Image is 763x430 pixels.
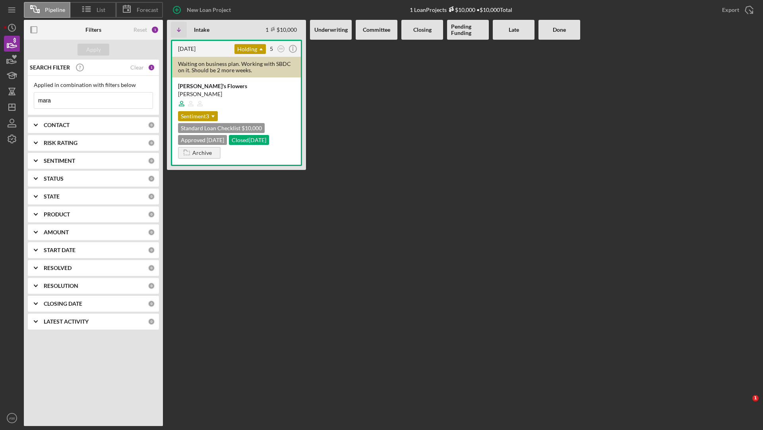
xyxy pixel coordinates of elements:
[413,27,432,33] b: Closing
[44,211,70,218] b: PRODUCT
[314,27,348,33] b: Underwriting
[178,135,227,145] div: Approved [DATE]
[137,7,158,13] span: Forecast
[553,27,566,33] b: Done
[178,90,295,98] div: [PERSON_NAME]
[234,44,266,54] div: Holding
[44,283,78,289] b: RESOLUTION
[171,40,302,166] a: [DATE]Holding5AWWaiting on business plan. Working with SBDC on it. Should be 2 more weeks.[PERSON...
[44,247,76,253] b: START DATE
[30,64,70,71] b: SEARCH FILTER
[187,2,231,18] div: New Loan Project
[148,121,155,129] div: 0
[148,175,155,182] div: 0
[194,27,209,33] b: Intake
[130,64,144,71] div: Clear
[44,140,77,146] b: RISK RATING
[45,7,65,13] span: Pipeline
[270,46,273,52] div: 5
[148,193,155,200] div: 0
[44,193,60,200] b: STATE
[509,27,519,33] b: Late
[148,282,155,289] div: 0
[447,6,475,13] div: $10,000
[752,395,759,401] span: 1
[148,300,155,307] div: 0
[44,158,75,164] b: SENTIMENT
[148,247,155,254] div: 0
[714,2,759,18] button: Export
[229,135,269,145] div: Closed [DATE]
[178,111,218,121] div: Sentiment 3
[9,416,15,420] text: AW
[178,123,265,133] div: Standard Loan Checklist $10,000
[178,82,295,90] div: [PERSON_NAME]'s Flowers
[148,157,155,164] div: 0
[192,147,212,159] div: Archive
[44,265,72,271] b: RESOLVED
[451,23,485,36] b: Pending Funding
[44,318,89,325] b: LATEST ACTIVITY
[148,229,155,236] div: 0
[148,139,155,147] div: 0
[736,395,755,414] iframe: Intercom live chat
[279,47,283,50] text: AW
[44,122,70,128] b: CONTACT
[363,27,390,33] b: Committee
[44,301,82,307] b: CLOSING DATE
[167,2,239,18] button: New Loan Project
[178,147,221,159] button: Archive
[148,64,155,71] div: 1
[44,175,64,182] b: STATUS
[4,410,20,426] button: AW
[148,318,155,325] div: 0
[85,27,101,33] b: Filters
[151,26,159,34] div: 1
[148,264,155,272] div: 0
[134,27,147,33] div: Reset
[97,7,105,13] span: List
[172,57,301,77] div: Waiting on business plan. Working with SBDC on it. Should be 2 more weeks.
[77,44,109,56] button: Apply
[722,2,739,18] div: Export
[410,6,512,13] div: 1 Loan Projects • $10,000 Total
[178,45,196,52] time: 2025-05-07 21:46
[265,26,297,33] div: 1 $10,000
[34,82,153,88] div: Applied in combination with filters below
[148,211,155,218] div: 0
[86,44,101,56] div: Apply
[276,44,287,54] button: AW
[44,229,69,235] b: AMOUNT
